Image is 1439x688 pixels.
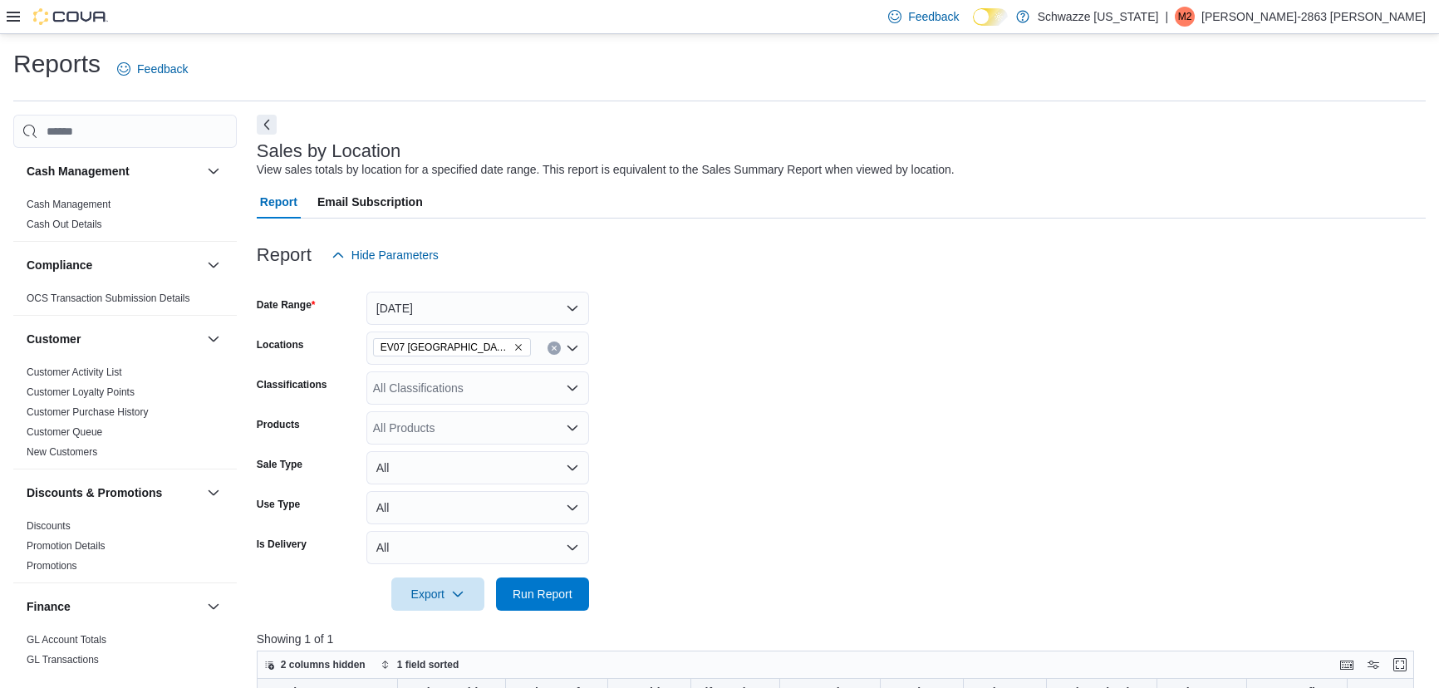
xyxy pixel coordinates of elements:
a: GL Transactions [27,654,99,666]
h3: Cash Management [27,163,130,179]
button: Enter fullscreen [1390,655,1410,675]
label: Is Delivery [257,538,307,551]
a: Feedback [111,52,194,86]
div: Customer [13,362,237,469]
a: Customer Activity List [27,366,122,378]
span: Customer Activity List [27,366,122,379]
button: [DATE] [366,292,589,325]
button: Discounts & Promotions [27,484,200,501]
button: Open list of options [566,421,579,435]
button: Finance [27,598,200,615]
button: Keyboard shortcuts [1337,655,1357,675]
div: Discounts & Promotions [13,516,237,582]
input: Dark Mode [973,8,1008,26]
a: Cash Management [27,199,111,210]
div: Matthew-2863 Turner [1175,7,1195,27]
button: Remove EV07 Paradise Hills from selection in this group [513,342,523,352]
h3: Finance [27,598,71,615]
div: Compliance [13,288,237,315]
span: Cash Management [27,198,111,211]
label: Date Range [257,298,316,312]
button: Compliance [27,257,200,273]
span: GL Account Totals [27,633,106,646]
button: Cash Management [204,161,223,181]
a: Discounts [27,520,71,532]
a: Promotions [27,560,77,572]
button: 1 field sorted [374,655,466,675]
button: Customer [204,329,223,349]
span: Discounts [27,519,71,533]
div: View sales totals by location for a specified date range. This report is equivalent to the Sales ... [257,161,955,179]
button: Compliance [204,255,223,275]
button: Open list of options [566,342,579,355]
span: 1 field sorted [397,658,459,671]
span: Customer Loyalty Points [27,386,135,399]
a: New Customers [27,446,97,458]
span: 2 columns hidden [281,658,366,671]
h3: Compliance [27,257,92,273]
label: Products [257,418,300,431]
a: Promotion Details [27,540,106,552]
button: Export [391,577,484,611]
a: Customer Queue [27,426,102,438]
h3: Discounts & Promotions [27,484,162,501]
span: Hide Parameters [351,247,439,263]
button: All [366,491,589,524]
img: Cova [33,8,108,25]
p: [PERSON_NAME]-2863 [PERSON_NAME] [1201,7,1426,27]
button: Display options [1363,655,1383,675]
button: Clear input [548,342,561,355]
label: Sale Type [257,458,302,471]
a: GL Account Totals [27,634,106,646]
a: OCS Transaction Submission Details [27,292,190,304]
button: Next [257,115,277,135]
p: | [1165,7,1168,27]
span: Feedback [908,8,959,25]
button: Discounts & Promotions [204,483,223,503]
h1: Reports [13,47,101,81]
a: Cash Out Details [27,219,102,230]
span: EV07 [GEOGRAPHIC_DATA] [381,339,510,356]
span: New Customers [27,445,97,459]
a: Customer Loyalty Points [27,386,135,398]
span: Customer Queue [27,425,102,439]
button: Hide Parameters [325,238,445,272]
span: Customer Purchase History [27,405,149,419]
button: Open list of options [566,381,579,395]
div: Finance [13,630,237,676]
a: Customer Purchase History [27,406,149,418]
span: Report [260,185,297,219]
button: Customer [27,331,200,347]
label: Locations [257,338,304,351]
h3: Customer [27,331,81,347]
span: GL Transactions [27,653,99,666]
div: Cash Management [13,194,237,241]
span: Feedback [137,61,188,77]
label: Classifications [257,378,327,391]
span: Promotion Details [27,539,106,553]
span: Export [401,577,474,611]
span: Cash Out Details [27,218,102,231]
span: M2 [1178,7,1192,27]
p: Showing 1 of 1 [257,631,1426,647]
button: All [366,531,589,564]
p: Schwazze [US_STATE] [1038,7,1159,27]
h3: Sales by Location [257,141,401,161]
button: Finance [204,597,223,617]
span: OCS Transaction Submission Details [27,292,190,305]
span: Promotions [27,559,77,573]
span: Run Report [513,586,572,602]
h3: Report [257,245,312,265]
span: Email Subscription [317,185,423,219]
button: 2 columns hidden [258,655,372,675]
button: Run Report [496,577,589,611]
button: Cash Management [27,163,200,179]
span: EV07 Paradise Hills [373,338,531,356]
label: Use Type [257,498,300,511]
button: All [366,451,589,484]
